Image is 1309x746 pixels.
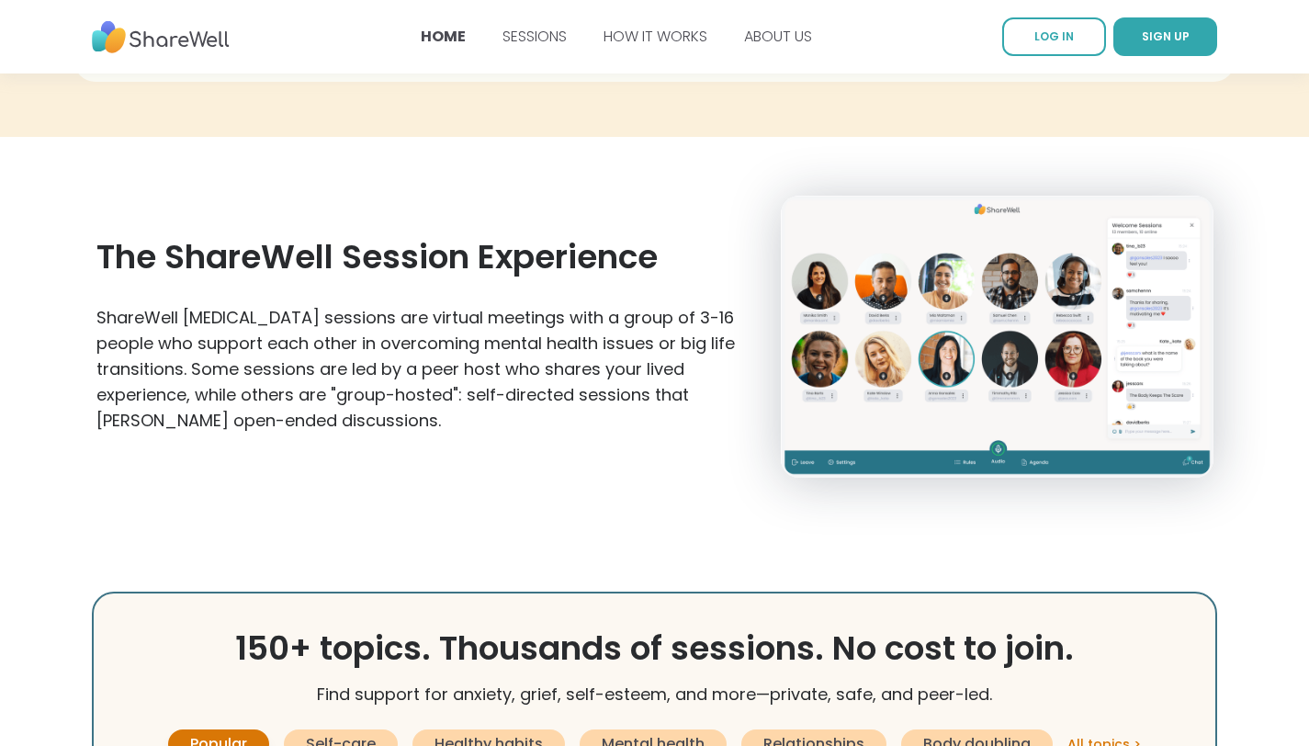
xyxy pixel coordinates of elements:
[781,196,1213,478] img: Session Experience
[1002,17,1106,56] a: LOG IN
[1113,17,1217,56] button: SIGN UP
[421,26,466,47] a: HOME
[744,26,812,47] a: ABOUT US
[604,26,707,47] a: HOW IT WORKS
[1142,28,1190,44] span: SIGN UP
[317,682,992,707] h3: Find support for anxiety, grief, self-esteem, and more—private, safe, and peer-led.
[96,239,745,276] h2: The ShareWell Session Experience
[235,630,1074,667] h2: 150+ topics. Thousands of sessions. No cost to join.
[92,12,230,62] img: ShareWell Nav Logo
[1034,28,1074,44] span: LOG IN
[96,305,745,434] h3: ShareWell [MEDICAL_DATA] sessions are virtual meetings with a group of 3-16 people who support ea...
[502,26,567,47] a: SESSIONS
